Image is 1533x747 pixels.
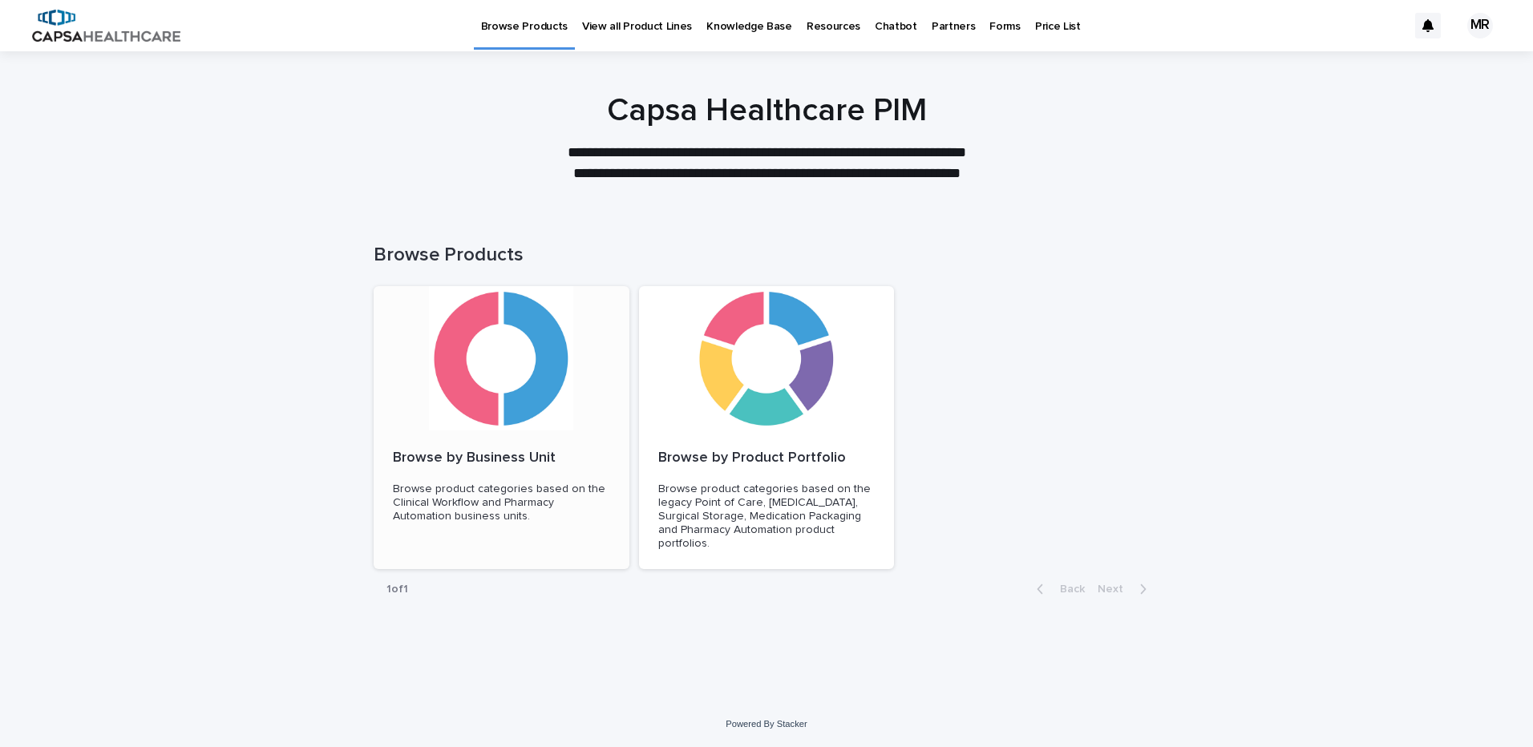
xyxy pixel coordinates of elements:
[374,91,1159,130] h1: Capsa Healthcare PIM
[374,570,421,609] p: 1 of 1
[658,483,876,550] p: Browse product categories based on the legacy Point of Care, [MEDICAL_DATA], Surgical Storage, Me...
[1091,582,1159,596] button: Next
[374,286,629,570] a: Browse by Business UnitBrowse product categories based on the Clinical Workflow and Pharmacy Auto...
[658,450,876,467] p: Browse by Product Portfolio
[32,10,180,42] img: B5p4sRfuTuC72oLToeu7
[639,286,895,570] a: Browse by Product PortfolioBrowse product categories based on the legacy Point of Care, [MEDICAL_...
[1050,583,1085,595] span: Back
[1467,13,1493,38] div: MR
[1024,582,1091,596] button: Back
[393,450,610,467] p: Browse by Business Unit
[374,244,1159,267] h1: Browse Products
[393,483,610,523] p: Browse product categories based on the Clinical Workflow and Pharmacy Automation business units.
[726,719,807,729] a: Powered By Stacker
[1098,583,1133,595] span: Next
